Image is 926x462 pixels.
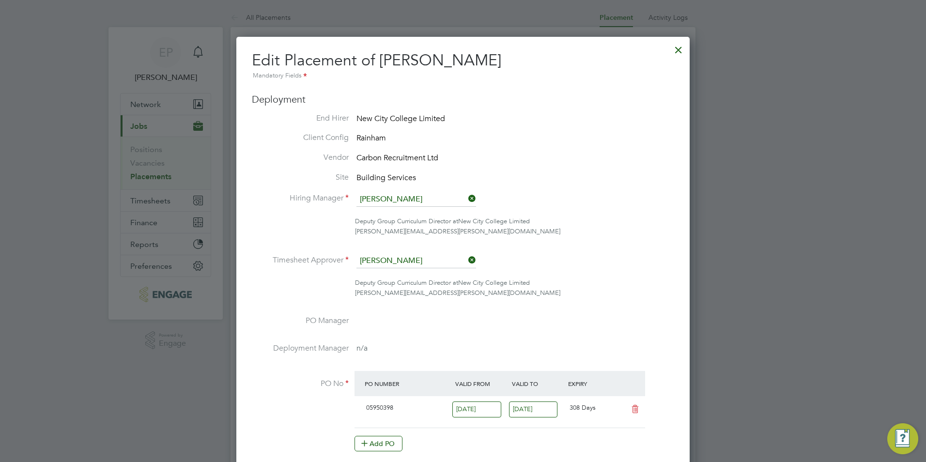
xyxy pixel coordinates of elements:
[356,254,476,268] input: Search for...
[252,255,349,265] label: Timesheet Approver
[356,134,386,143] span: Rainham
[566,375,622,392] div: Expiry
[458,278,530,287] span: New City College Limited
[355,227,674,237] div: [PERSON_NAME][EMAIL_ADDRESS][PERSON_NAME][DOMAIN_NAME]
[458,217,530,225] span: New City College Limited
[355,217,458,225] span: Deputy Group Curriculum Director at
[366,403,393,412] span: 05950398
[356,192,476,207] input: Search for...
[362,375,453,392] div: PO Number
[356,343,368,353] span: n/a
[887,423,918,454] button: Engage Resource Center
[252,51,501,70] span: Edit Placement of [PERSON_NAME]
[252,343,349,354] label: Deployment Manager
[252,172,349,183] label: Site
[252,193,349,203] label: Hiring Manager
[252,71,674,81] div: Mandatory Fields
[252,316,349,326] label: PO Manager
[355,289,560,297] span: [PERSON_NAME][EMAIL_ADDRESS][PERSON_NAME][DOMAIN_NAME]
[356,114,445,123] span: New City College Limited
[356,173,416,183] span: Building Services
[355,278,458,287] span: Deputy Group Curriculum Director at
[570,403,596,412] span: 308 Days
[452,401,501,417] input: Select one
[453,375,509,392] div: Valid From
[252,113,349,123] label: End Hirer
[356,153,438,163] span: Carbon Recruitment Ltd
[252,93,674,106] h3: Deployment
[355,436,402,451] button: Add PO
[252,133,349,143] label: Client Config
[509,401,558,417] input: Select one
[252,379,349,389] label: PO No
[509,375,566,392] div: Valid To
[252,153,349,163] label: Vendor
